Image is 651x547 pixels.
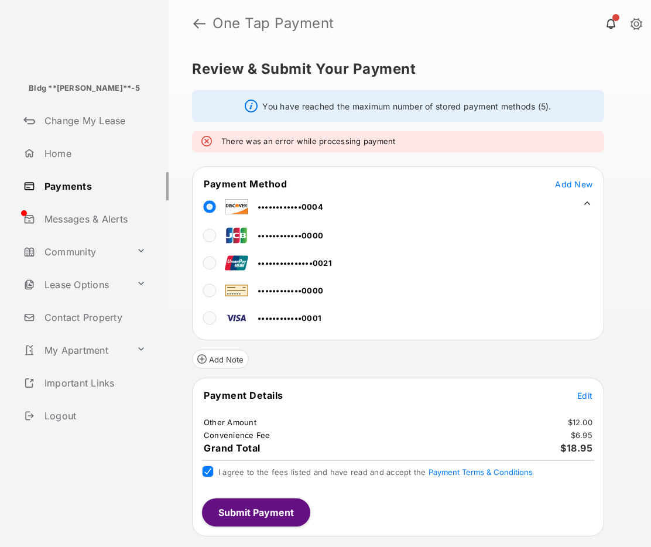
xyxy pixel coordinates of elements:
[192,90,604,122] div: You have reached the maximum number of stored payment methods (5).
[19,303,169,331] a: Contact Property
[258,202,323,211] span: ••••••••••••0004
[258,258,332,268] span: •••••••••••••••0021
[567,417,594,428] td: $12.00
[19,139,169,167] a: Home
[19,271,132,299] a: Lease Options
[19,238,132,266] a: Community
[202,498,310,527] button: Submit Payment
[577,389,592,401] button: Edit
[203,430,271,440] td: Convenience Fee
[19,336,132,364] a: My Apartment
[192,350,249,368] button: Add Note
[429,467,533,477] button: I agree to the fees listed and have read and accept the
[258,313,321,323] span: ••••••••••••0001
[19,172,169,200] a: Payments
[560,442,592,454] span: $18.95
[29,83,140,94] p: Bldg **[PERSON_NAME]**-5
[204,442,261,454] span: Grand Total
[577,391,592,401] span: Edit
[555,179,592,189] span: Add New
[570,430,593,440] td: $6.95
[555,178,592,190] button: Add New
[204,178,287,190] span: Payment Method
[19,107,169,135] a: Change My Lease
[203,417,257,428] td: Other Amount
[19,369,150,397] a: Important Links
[192,62,618,76] h5: Review & Submit Your Payment
[204,389,283,401] span: Payment Details
[258,286,323,295] span: ••••••••••••0000
[258,231,323,240] span: ••••••••••••0000
[218,467,533,477] span: I agree to the fees listed and have read and accept the
[19,402,169,430] a: Logout
[213,16,334,30] strong: One Tap Payment
[221,136,396,148] em: There was an error while processing payment
[19,205,169,233] a: Messages & Alerts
